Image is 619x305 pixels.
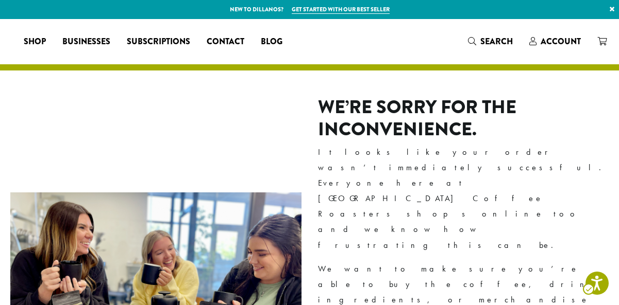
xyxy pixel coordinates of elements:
[207,35,244,48] span: Contact
[15,33,291,50] ul: Main Menu
[541,35,581,47] span: Account
[54,33,119,50] a: Businesses
[460,33,615,50] div: Header Menu
[15,33,291,50] div: Header Menu
[15,33,54,50] a: Shop
[198,33,253,50] a: Contact
[119,33,198,50] a: Subscriptions
[127,35,190,48] span: Subscriptions
[318,145,609,253] p: It looks like your order wasn’t immediately successful. Everyone here at [GEOGRAPHIC_DATA] Coffee...
[62,35,110,48] span: Businesses
[480,35,513,47] span: Search
[460,33,521,50] a: Search
[318,96,609,140] h2: We’re sorry for the inconvenience.
[253,33,291,50] a: Blog
[24,35,46,48] span: Shop
[261,35,282,48] span: Blog
[292,5,390,14] a: Get started with our best seller
[521,33,589,50] a: Account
